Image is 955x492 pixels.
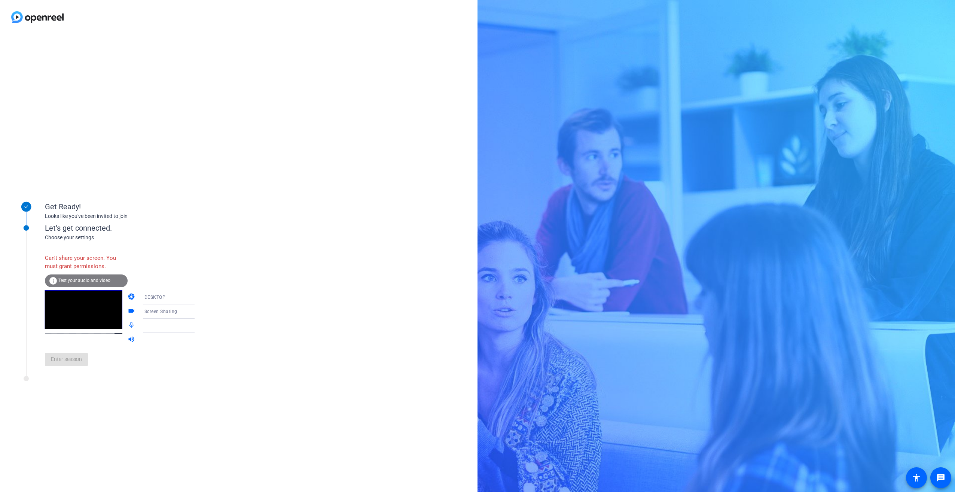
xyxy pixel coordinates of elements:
div: Looks like you've been invited to join [45,212,195,220]
div: Let's get connected. [45,222,210,234]
div: Choose your settings [45,234,210,242]
mat-icon: message [936,473,945,482]
span: DESKTOP [144,295,166,300]
mat-icon: mic_none [128,321,137,330]
div: Get Ready! [45,201,195,212]
div: Can't share your screen. You must grant permissions. [45,250,128,274]
mat-icon: accessibility [912,473,921,482]
mat-icon: volume_up [128,335,137,344]
span: Test your audio and video [58,278,110,283]
span: Screen Sharing [144,309,177,314]
mat-icon: info [49,276,58,285]
mat-icon: videocam [128,307,137,316]
mat-icon: camera [128,293,137,302]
